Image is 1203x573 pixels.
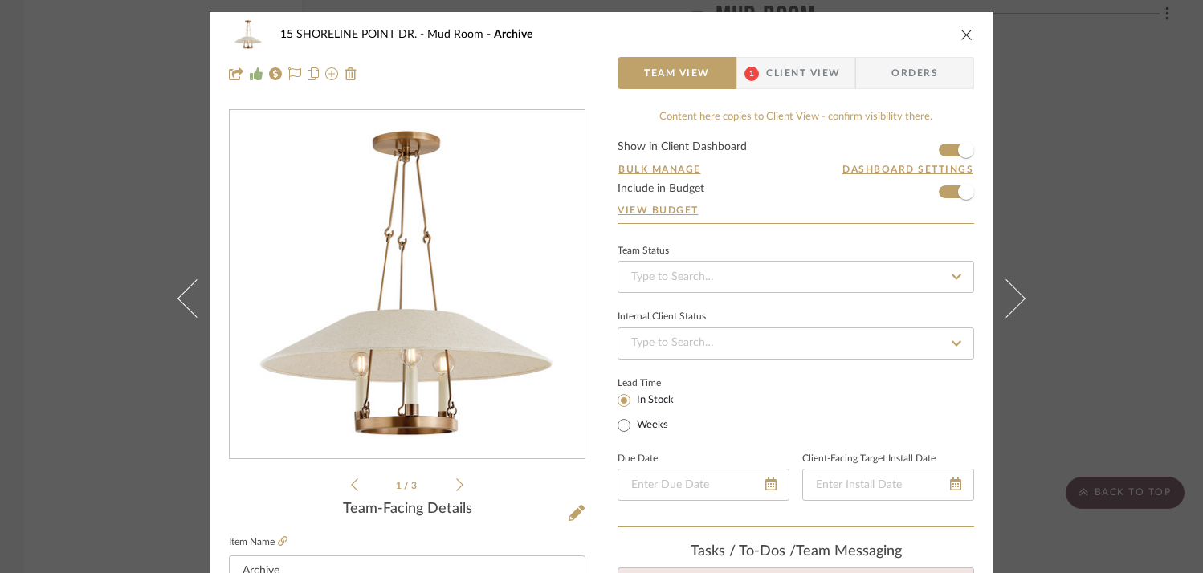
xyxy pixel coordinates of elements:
[618,376,700,390] label: Lead Time
[691,544,796,559] span: Tasks / To-Dos /
[494,29,532,40] span: Archive
[396,481,404,490] span: 1
[744,67,759,81] span: 1
[427,29,494,40] span: Mud Room
[229,18,267,51] img: 5129b920-210e-4139-be86-41f327cf691a_48x40.jpg
[874,57,956,89] span: Orders
[345,67,357,80] img: Remove from project
[618,313,706,321] div: Internal Client Status
[618,455,658,463] label: Due Date
[618,247,669,255] div: Team Status
[634,418,668,433] label: Weeks
[618,469,789,501] input: Enter Due Date
[618,204,974,217] a: View Budget
[802,469,974,501] input: Enter Install Date
[618,543,974,561] div: team Messaging
[229,535,287,549] label: Item Name
[618,327,974,360] input: Type to Search…
[404,481,411,490] span: /
[618,109,974,125] div: Content here copies to Client View - confirm visibility there.
[766,57,840,89] span: Client View
[230,111,585,459] div: 0
[618,390,700,435] mat-radio-group: Select item type
[634,393,674,408] label: In Stock
[411,481,419,490] span: 3
[960,27,974,42] button: close
[842,162,974,177] button: Dashboard Settings
[802,455,936,463] label: Client-Facing Target Install Date
[644,57,710,89] span: Team View
[618,162,702,177] button: Bulk Manage
[618,261,974,293] input: Type to Search…
[233,111,581,459] img: 5129b920-210e-4139-be86-41f327cf691a_436x436.jpg
[229,501,585,518] div: Team-Facing Details
[280,29,427,40] span: 15 SHORELINE POINT DR.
